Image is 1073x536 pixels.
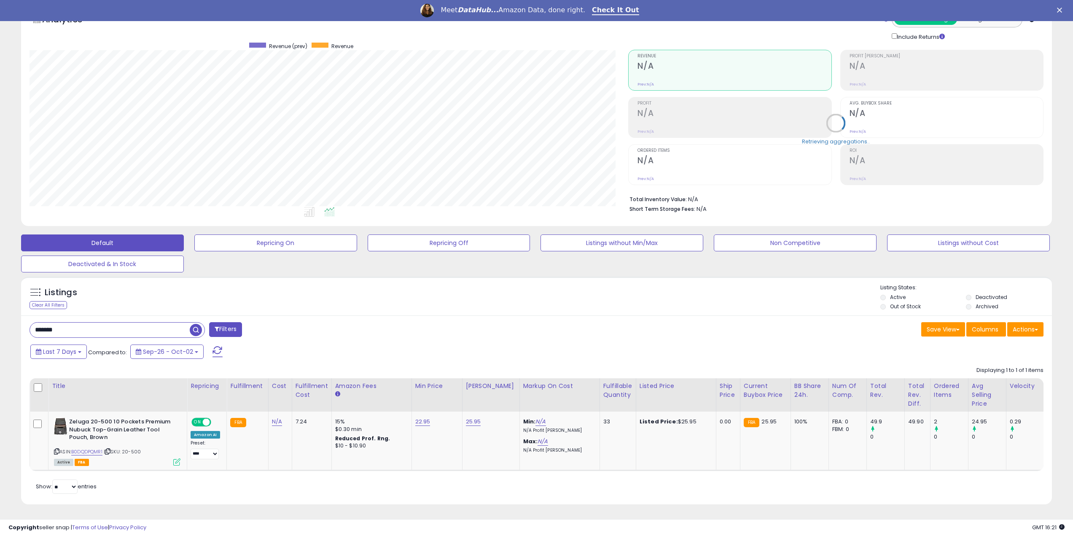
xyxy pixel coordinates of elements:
[890,294,906,301] label: Active
[335,391,340,398] small: Amazon Fees.
[794,382,825,399] div: BB Share 24h.
[54,418,180,465] div: ASIN:
[191,382,223,391] div: Repricing
[335,435,390,442] b: Reduced Prof. Rng.
[887,234,1050,251] button: Listings without Cost
[36,482,97,490] span: Show: entries
[8,523,39,531] strong: Copyright
[45,287,77,299] h5: Listings
[720,418,734,426] div: 0.00
[870,433,904,441] div: 0
[335,418,405,426] div: 15%
[832,426,860,433] div: FBM: 0
[272,382,288,391] div: Cost
[466,417,481,426] a: 25.95
[908,418,924,426] div: 49.90
[832,418,860,426] div: FBA: 0
[1010,433,1044,441] div: 0
[104,448,141,455] span: | SKU: 20-500
[191,440,220,459] div: Preset:
[603,382,632,399] div: Fulfillable Quantity
[441,6,585,14] div: Meet Amazon Data, done right.
[335,442,405,450] div: $10 - $10.90
[72,523,108,531] a: Terms of Use
[934,433,968,441] div: 0
[976,303,998,310] label: Archived
[52,382,183,391] div: Title
[71,448,102,455] a: B0DQDPQMR1
[230,418,246,427] small: FBA
[88,348,127,356] span: Compared to:
[415,417,430,426] a: 22.95
[21,234,184,251] button: Default
[21,256,184,272] button: Deactivated & In Stock
[30,301,67,309] div: Clear All Filters
[230,382,264,391] div: Fulfillment
[269,43,307,50] span: Revenue (prev)
[972,418,1006,426] div: 24.95
[535,417,546,426] a: N/A
[538,437,548,446] a: N/A
[603,418,629,426] div: 33
[976,294,1007,301] label: Deactivated
[130,345,204,359] button: Sep-26 - Oct-02
[523,447,593,453] p: N/A Profit [PERSON_NAME]
[541,234,703,251] button: Listings without Min/Max
[331,43,353,50] span: Revenue
[415,382,459,391] div: Min Price
[457,6,498,14] i: DataHub...
[934,382,965,399] div: Ordered Items
[368,234,530,251] button: Repricing Off
[209,322,242,337] button: Filters
[976,366,1043,374] div: Displaying 1 to 1 of 1 items
[640,417,678,426] b: Listed Price:
[1007,322,1043,337] button: Actions
[8,524,146,532] div: seller snap | |
[885,32,955,41] div: Include Returns
[69,418,172,444] b: Zeluga 20-500 10 Pockets Premium Nubuck Top-Grain Leather Tool Pouch, Brown
[640,382,713,391] div: Listed Price
[1010,382,1041,391] div: Velocity
[54,418,67,435] img: 41gWQgFLxNL._SL40_.jpg
[744,418,759,427] small: FBA
[802,137,870,145] div: Retrieving aggregations..
[335,426,405,433] div: $0.30 min
[191,431,220,439] div: Amazon AI
[272,417,282,426] a: N/A
[210,419,223,426] span: OFF
[1057,8,1065,13] div: Close
[523,382,596,391] div: Markup on Cost
[420,4,434,17] img: Profile image for Georgie
[640,418,710,426] div: $25.95
[523,428,593,434] p: N/A Profit [PERSON_NAME]
[794,418,822,426] div: 100%
[761,417,777,426] span: 25.95
[921,322,965,337] button: Save View
[744,382,787,399] div: Current Buybox Price
[43,347,76,356] span: Last 7 Days
[296,418,325,426] div: 7.24
[54,459,73,466] span: All listings currently available for purchase on Amazon
[192,419,203,426] span: ON
[296,382,328,399] div: Fulfillment Cost
[30,345,87,359] button: Last 7 Days
[335,382,408,391] div: Amazon Fees
[143,347,193,356] span: Sep-26 - Oct-02
[870,382,901,399] div: Total Rev.
[870,418,904,426] div: 49.9
[880,284,1052,292] p: Listing States:
[466,382,516,391] div: [PERSON_NAME]
[890,303,921,310] label: Out of Stock
[1032,523,1065,531] span: 2025-10-10 16:21 GMT
[972,325,998,334] span: Columns
[592,6,639,15] a: Check It Out
[714,234,877,251] button: Non Competitive
[832,382,863,399] div: Num of Comp.
[75,459,89,466] span: FBA
[972,433,1006,441] div: 0
[1010,418,1044,426] div: 0.29
[966,322,1006,337] button: Columns
[194,234,357,251] button: Repricing On
[519,378,600,412] th: The percentage added to the cost of goods (COGS) that forms the calculator for Min & Max prices.
[908,382,927,408] div: Total Rev. Diff.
